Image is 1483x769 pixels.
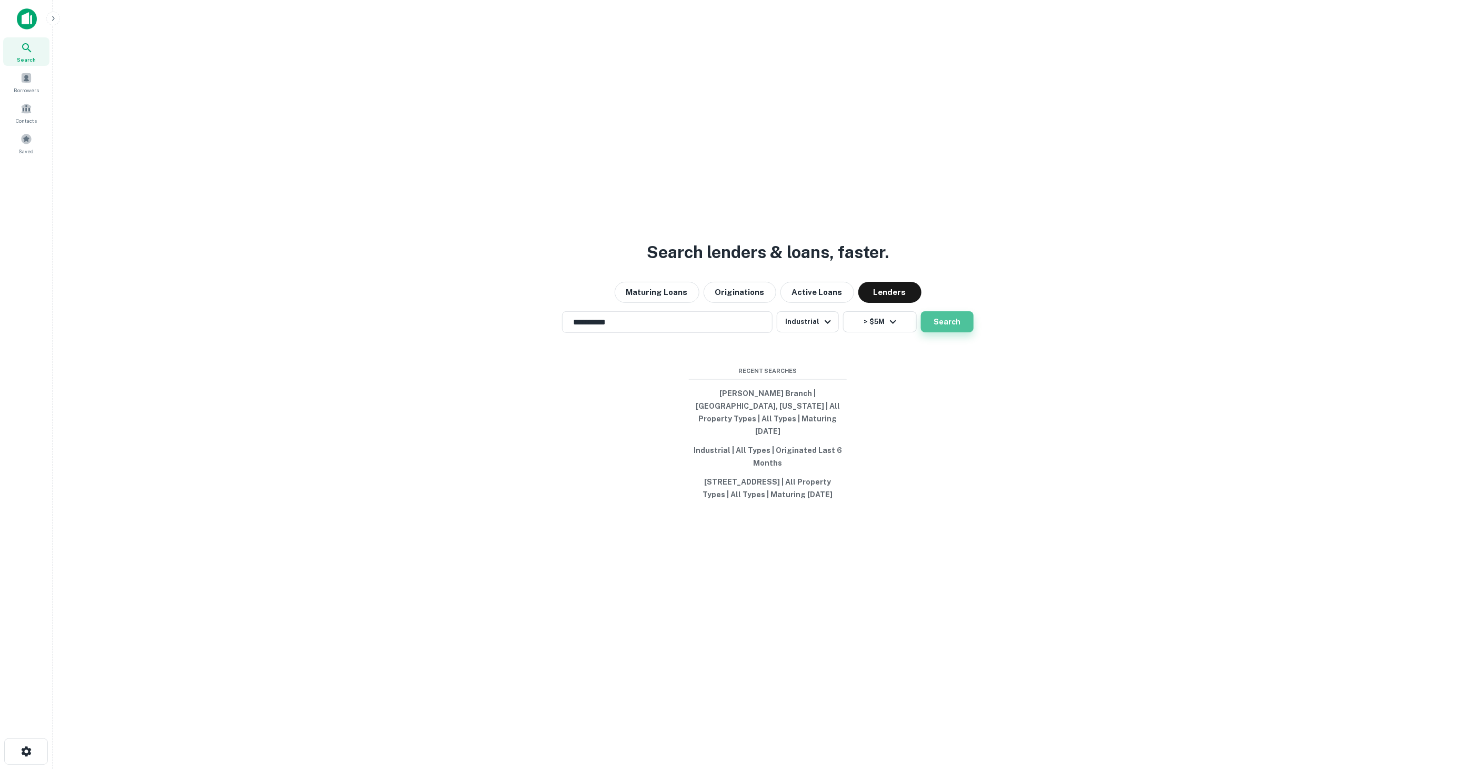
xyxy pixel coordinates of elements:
img: capitalize-icon.png [17,8,37,29]
button: Maturing Loans [615,282,699,303]
span: Borrowers [14,86,39,94]
a: Contacts [3,98,49,127]
a: Borrowers [3,68,49,96]
span: Saved [19,147,34,155]
a: Search [3,37,49,66]
button: Industrial [777,311,838,332]
button: Lenders [858,282,921,303]
button: Active Loans [780,282,854,303]
span: Search [17,55,36,64]
button: Originations [704,282,776,303]
span: Recent Searches [689,367,847,376]
button: > $5M [843,311,917,332]
button: [PERSON_NAME] Branch | [GEOGRAPHIC_DATA], [US_STATE] | All Property Types | All Types | Maturing ... [689,384,847,441]
a: Saved [3,129,49,157]
button: [STREET_ADDRESS] | All Property Types | All Types | Maturing [DATE] [689,472,847,504]
button: Search [921,311,974,332]
h3: Search lenders & loans, faster. [647,240,889,265]
span: Contacts [16,116,37,125]
button: Industrial | All Types | Originated Last 6 Months [689,441,847,472]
